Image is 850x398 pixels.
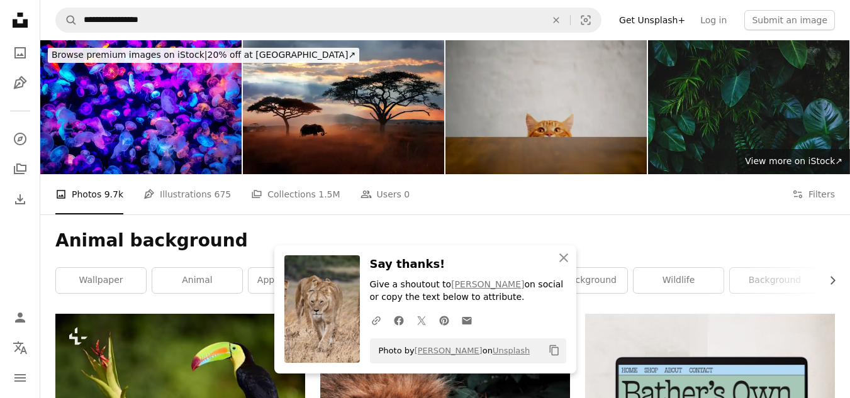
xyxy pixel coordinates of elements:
a: Share over email [456,307,478,333]
a: app background [249,268,338,293]
a: [PERSON_NAME] [451,279,524,289]
button: Copy to clipboard [544,340,565,361]
span: 1.5M [318,187,340,201]
a: art background [537,268,627,293]
span: Photo by on [372,340,530,360]
a: animal [152,268,242,293]
a: background [730,268,820,293]
a: Download History [8,187,33,212]
a: View more on iStock↗ [737,149,850,174]
button: Language [8,335,33,360]
a: Share on Twitter [410,307,433,333]
span: 0 [404,187,410,201]
h3: Say thanks! [370,255,566,274]
a: Log in / Sign up [8,305,33,330]
a: Unsplash [493,345,530,355]
a: Share on Pinterest [433,307,456,333]
a: [PERSON_NAME] [415,345,483,355]
h1: Animal background [55,229,835,252]
button: Menu [8,365,33,390]
img: Jungle leaves background [648,40,849,174]
a: Photos [8,40,33,65]
button: Visual search [571,8,601,32]
a: wallpaper [56,268,146,293]
button: Filters [792,174,835,214]
span: 675 [215,187,232,201]
a: Log in [693,10,734,30]
a: Collections 1.5M [251,174,340,214]
img: Wild African elephant in the savannah. Serengeti National Park. Wildlife of Tanzania. African lan... [243,40,444,174]
a: wildlife [634,268,724,293]
span: Browse premium images on iStock | [52,50,207,60]
a: Illustrations [8,70,33,96]
a: Collections [8,157,33,182]
button: scroll list to the right [821,268,835,293]
a: Browse premium images on iStock|20% off at [GEOGRAPHIC_DATA]↗ [40,40,367,70]
button: Submit an image [744,10,835,30]
form: Find visuals sitewide [55,8,601,33]
span: View more on iStock ↗ [745,156,842,166]
a: Share on Facebook [388,307,410,333]
a: Users 0 [361,174,410,214]
a: Explore [8,126,33,152]
img: Big-eyed naughty cat looking at the target. British sort hair cat. [445,40,647,174]
img: many colorful jellyfish on the dark sea [40,40,242,174]
button: Clear [542,8,570,32]
a: Get Unsplash+ [612,10,693,30]
a: Illustrations 675 [143,174,231,214]
span: 20% off at [GEOGRAPHIC_DATA] ↗ [52,50,355,60]
button: Search Unsplash [56,8,77,32]
p: Give a shoutout to on social or copy the text below to attribute. [370,279,566,304]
